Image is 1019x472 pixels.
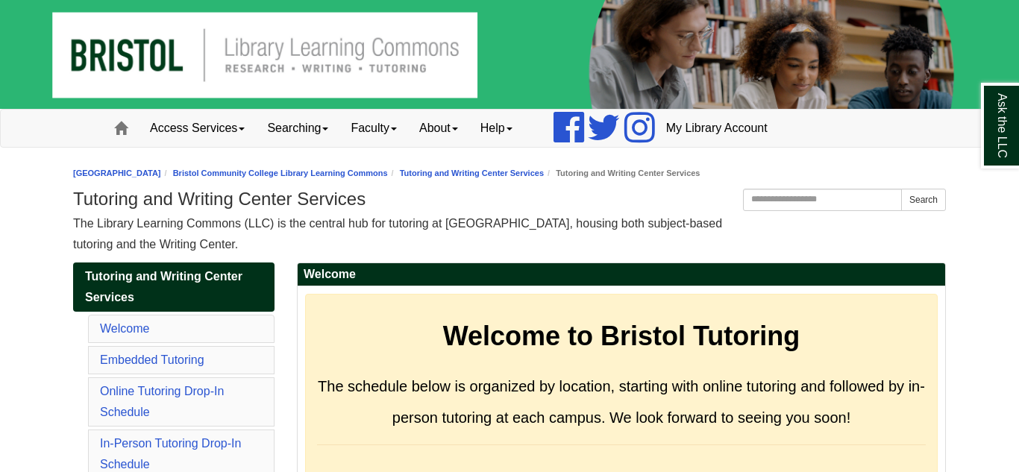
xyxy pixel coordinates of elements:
[901,189,946,211] button: Search
[73,262,275,312] a: Tutoring and Writing Center Services
[100,322,149,335] a: Welcome
[73,169,161,177] a: [GEOGRAPHIC_DATA]
[73,189,946,210] h1: Tutoring and Writing Center Services
[100,385,224,418] a: Online Tutoring Drop-In Schedule
[655,110,779,147] a: My Library Account
[544,166,700,180] li: Tutoring and Writing Center Services
[100,353,204,366] a: Embedded Tutoring
[85,270,242,303] span: Tutoring and Writing Center Services
[139,110,256,147] a: Access Services
[73,217,722,251] span: The Library Learning Commons (LLC) is the central hub for tutoring at [GEOGRAPHIC_DATA], housing ...
[400,169,544,177] a: Tutoring and Writing Center Services
[298,263,945,286] h2: Welcome
[339,110,408,147] a: Faculty
[173,169,388,177] a: Bristol Community College Library Learning Commons
[443,321,800,351] strong: Welcome to Bristol Tutoring
[318,378,925,426] span: The schedule below is organized by location, starting with online tutoring and followed by in-per...
[408,110,469,147] a: About
[73,166,946,180] nav: breadcrumb
[256,110,339,147] a: Searching
[100,437,241,471] a: In-Person Tutoring Drop-In Schedule
[469,110,524,147] a: Help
